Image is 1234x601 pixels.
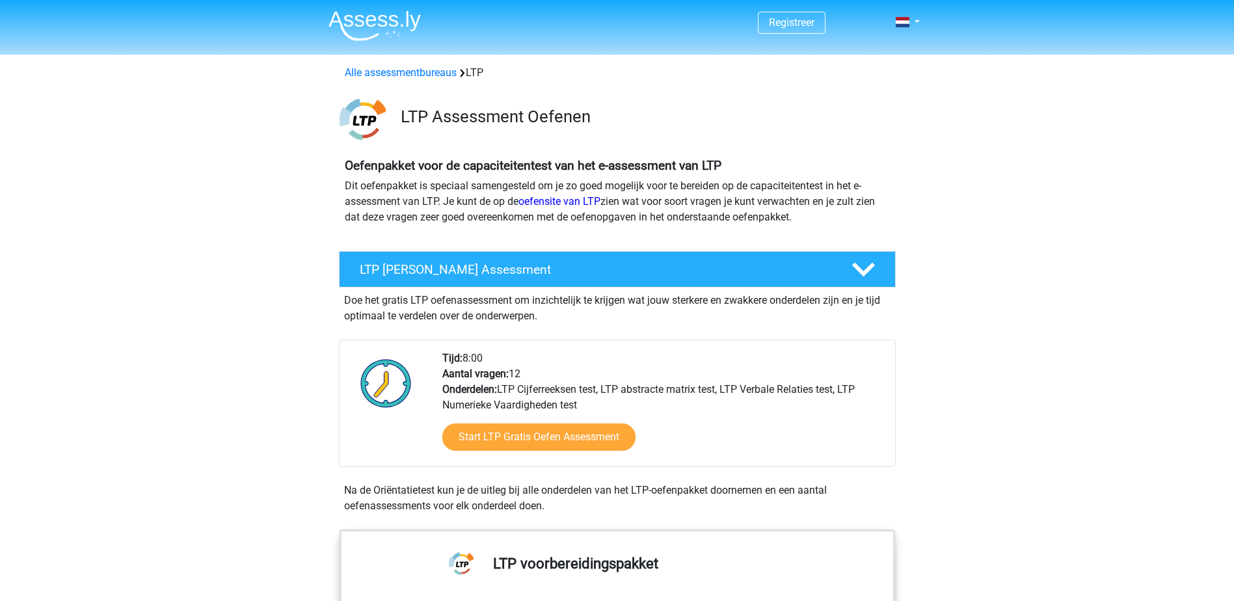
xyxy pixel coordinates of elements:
h4: LTP [PERSON_NAME] Assessment [360,262,831,277]
p: Dit oefenpakket is speciaal samengesteld om je zo goed mogelijk voor te bereiden op de capaciteit... [345,178,890,225]
img: Klok [353,351,419,416]
div: Na de Oriëntatietest kun je de uitleg bij alle onderdelen van het LTP-oefenpakket doornemen en ee... [339,483,896,514]
a: Registreer [769,16,814,29]
img: Assessly [329,10,421,41]
b: Aantal vragen: [442,367,509,380]
b: Oefenpakket voor de capaciteitentest van het e-assessment van LTP [345,158,721,173]
b: Tijd: [442,352,463,364]
div: 8:00 12 LTP Cijferreeksen test, LTP abstracte matrix test, LTP Verbale Relaties test, LTP Numerie... [433,351,894,466]
a: Alle assessmentbureaus [345,66,457,79]
a: oefensite van LTP [518,195,600,207]
img: ltp.png [340,96,386,142]
div: Doe het gratis LTP oefenassessment om inzichtelijk te krijgen wat jouw sterkere en zwakkere onder... [339,287,896,324]
a: Start LTP Gratis Oefen Assessment [442,423,636,451]
b: Onderdelen: [442,383,497,395]
h3: LTP Assessment Oefenen [401,107,885,127]
a: LTP [PERSON_NAME] Assessment [334,251,901,287]
div: LTP [340,65,895,81]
